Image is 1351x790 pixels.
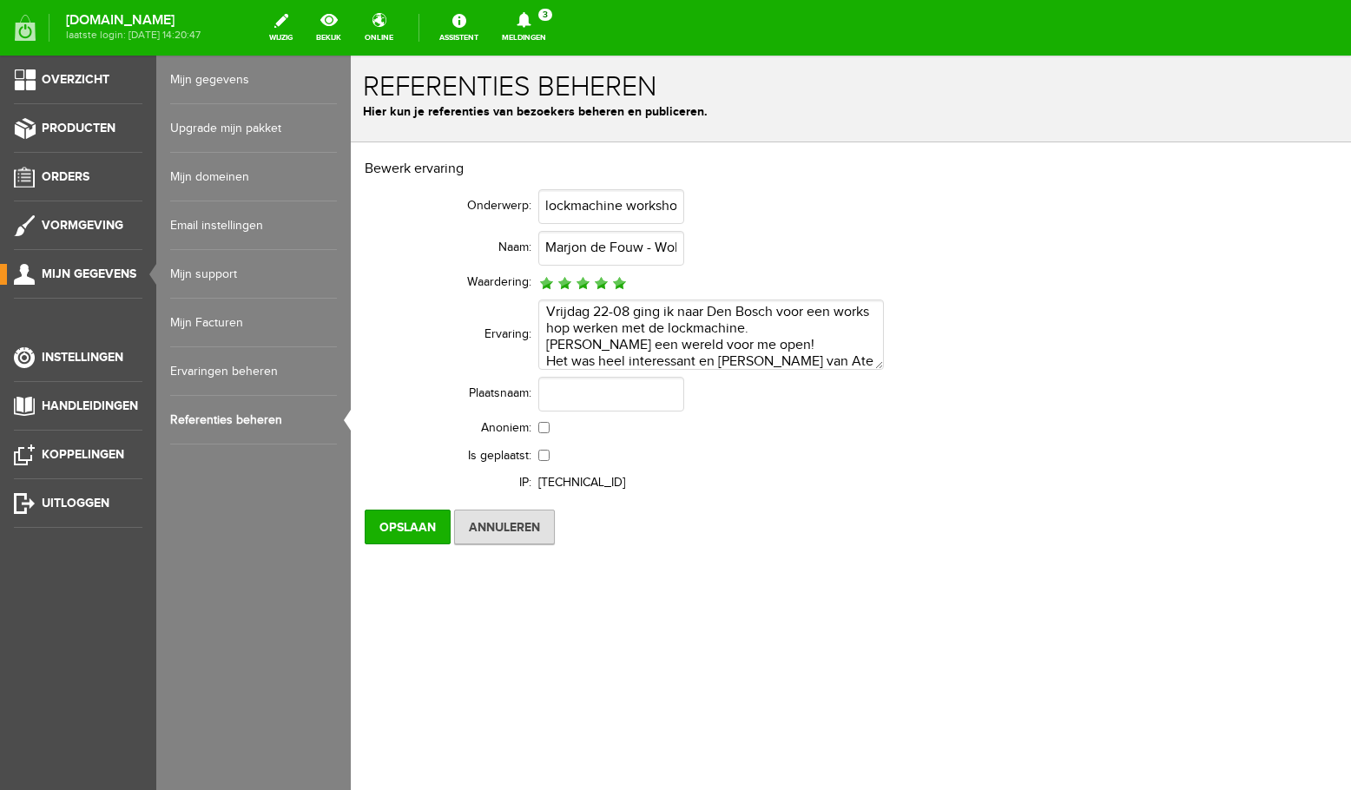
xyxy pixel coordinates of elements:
[42,267,136,281] span: Mijn gegevens
[14,106,986,122] h2: Bewerk ervaring
[170,347,337,396] a: Ervaringen beheren
[66,16,201,25] strong: [DOMAIN_NAME]
[244,221,257,234] img: Very good
[208,221,221,234] img: Average
[226,221,239,234] img: Good
[170,396,337,444] a: Referenties beheren
[170,104,337,153] a: Upgrade mijn pakket
[491,9,557,47] a: Meldingen3
[170,153,337,201] a: Mijn domeinen
[42,496,109,510] span: Uitloggen
[14,318,188,359] th: Plaatsnaam:
[170,56,337,104] a: Mijn gegevens
[354,9,404,47] a: online
[103,454,204,489] input: Annuleren
[262,221,275,234] img: Excellent
[14,172,188,214] th: Naam:
[42,121,115,135] span: Producten
[259,9,303,47] a: wijzig
[188,244,533,314] textarea: Vrijdag 22-08 ging ik naar Den Bosch voor een workshop werken met de lockmachine. [PERSON_NAME] e...
[12,16,988,47] h1: Referenties beheren
[66,30,201,40] span: laatste login: [DATE] 14:20:47
[42,169,89,184] span: Orders
[42,398,138,413] span: Handleidingen
[188,420,274,434] span: [TECHNICAL_ID]
[12,47,988,65] p: Hier kun je referenties van bezoekers beheren en publiceren.
[306,9,352,47] a: bekijk
[14,240,188,318] th: Ervaring:
[14,387,188,415] th: Is geplaatst:
[42,447,124,462] span: Koppelingen
[14,415,188,440] th: IP:
[538,9,552,21] span: 3
[14,214,188,240] th: Waardering:
[170,250,337,299] a: Mijn support
[14,359,188,387] th: Anoniem:
[429,9,489,47] a: Assistent
[14,454,100,489] input: Opslaan
[14,130,188,172] th: Onderwerp:
[42,72,109,87] span: Overzicht
[170,201,337,250] a: Email instellingen
[42,218,123,233] span: Vormgeving
[170,299,337,347] a: Mijn Facturen
[189,221,202,234] img: Poor
[42,350,123,365] span: Instellingen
